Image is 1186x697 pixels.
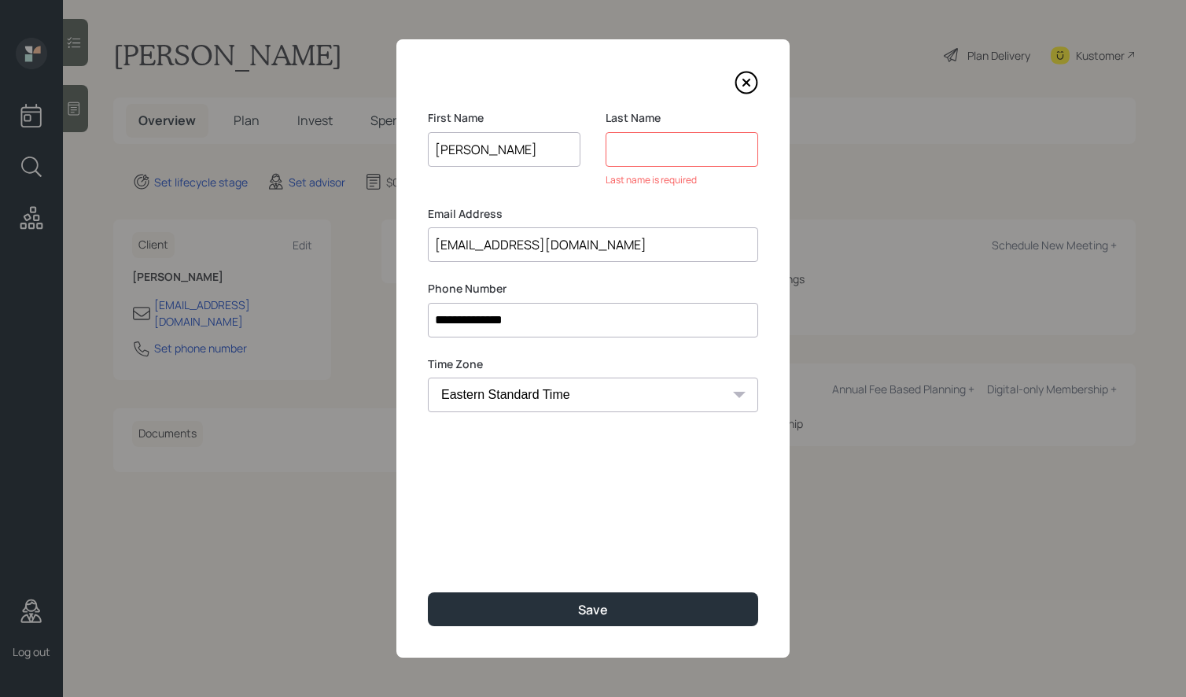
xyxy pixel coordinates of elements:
label: Time Zone [428,356,758,372]
button: Save [428,592,758,626]
div: Save [578,601,608,618]
label: Email Address [428,206,758,222]
label: Last Name [606,110,758,126]
label: Phone Number [428,281,758,297]
label: First Name [428,110,580,126]
div: Last name is required [606,173,758,187]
